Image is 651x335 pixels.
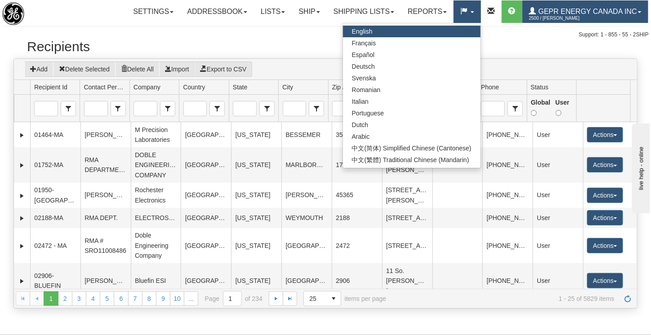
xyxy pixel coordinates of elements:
[576,95,630,122] td: filter cell
[30,122,80,147] td: 01464-MA
[80,263,131,298] td: [PERSON_NAME]
[231,183,281,208] td: [US_STATE]
[309,101,324,116] span: select
[131,263,181,298] td: Bluefin ESI
[18,191,27,200] a: Expand
[328,95,378,122] td: filter cell
[231,208,281,228] td: [US_STATE]
[58,291,72,306] a: 2
[30,147,80,182] td: 01752-MA
[205,291,262,306] span: Page of 234
[61,101,76,116] span: select
[131,147,181,182] td: DOBLE ENGINEERING COMPANY
[111,101,126,116] span: Contact Person
[181,208,231,228] td: [GEOGRAPHIC_DATA]
[80,95,129,122] td: filter cell
[18,161,27,170] a: Expand
[170,291,184,306] a: 10
[61,101,76,116] span: Recipient Id
[343,37,481,49] : Français
[34,83,67,92] span: Recipient Id
[115,62,160,77] button: Delete All
[621,291,635,306] a: Refresh
[223,291,241,306] input: Page 1
[281,228,332,263] td: [GEOGRAPHIC_DATA]
[2,2,24,25] img: logo2500.jpg
[533,147,583,182] td: User
[332,83,364,92] span: Zip / Postal
[352,133,370,140] span: Arabic
[482,208,533,228] td: [PHONE_NUMBER]
[84,83,125,92] span: Contact Person
[332,208,382,228] td: 2188
[482,147,533,182] td: [PHONE_NUMBER]
[254,0,292,23] a: Lists
[27,39,624,54] h2: Recipients
[556,97,573,118] label: User
[210,101,224,116] span: select
[281,122,332,147] td: BESSEMER
[332,147,382,182] td: 1752
[309,101,324,116] span: City
[332,228,382,263] td: 2472
[210,101,225,116] span: Country
[587,157,623,172] button: Actions
[231,122,281,147] td: [US_STATE]
[80,147,131,182] td: RMA DEPARTMENT
[131,183,181,208] td: Rochester Electronics
[343,119,481,131] : Dutch
[156,291,170,306] a: 9
[482,122,533,147] td: [PHONE_NUMBER]
[126,0,180,23] a: Settings
[269,291,283,306] a: Go to the next page
[181,122,231,147] td: [GEOGRAPHIC_DATA]
[508,101,523,116] span: Phone
[531,97,553,118] label: Global
[533,208,583,228] td: User
[343,131,481,142] : Arabic
[531,83,549,92] span: Status
[179,95,228,122] td: filter cell
[527,95,576,122] td: filter cell
[18,214,27,223] a: Expand
[181,183,231,208] td: [GEOGRAPHIC_DATA]
[482,183,533,208] td: [PHONE_NUMBER]
[343,96,481,107] : Italian
[352,98,369,105] span: Italian
[382,263,433,298] td: 11 So. [PERSON_NAME][STREET_ADDRESS]
[587,238,623,253] button: Actions
[482,101,504,116] input: Phone
[128,291,143,306] a: 7
[326,291,341,306] span: select
[18,131,27,140] a: Expand
[352,51,375,58] span: Español
[30,208,80,228] td: 02188-MA
[80,228,131,263] td: RMA # SRO11008486
[508,101,522,116] span: select
[278,95,328,122] td: filter cell
[352,86,381,93] span: Romanian
[352,63,375,70] span: Deutsch
[352,75,376,82] span: Svenska
[399,295,615,302] span: 1 - 25 of 5829 items
[281,147,332,182] td: MARLBOROUGH
[181,228,231,263] td: [GEOGRAPHIC_DATA]
[533,263,583,298] td: User
[343,49,481,61] : Español
[343,154,481,166] : 中文(繁體) Traditional Chinese (Mandarin)
[2,31,649,39] div: Support: 1 - 855 - 55 - 2SHIP
[7,8,83,14] div: live help - online
[80,208,131,228] td: RMA DEPT.
[343,84,481,96] : Romanian
[30,263,80,298] td: 02906-BLUEFIN
[352,110,384,117] span: Portuguese
[100,291,114,306] a: 5
[231,263,281,298] td: [US_STATE]
[184,291,198,306] a: ...
[587,188,623,203] button: Actions
[184,101,207,116] input: Country
[587,273,623,288] button: Actions
[30,228,80,263] td: 02472 - MA
[86,291,100,306] a: 4
[131,228,181,263] td: Doble Engineering Company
